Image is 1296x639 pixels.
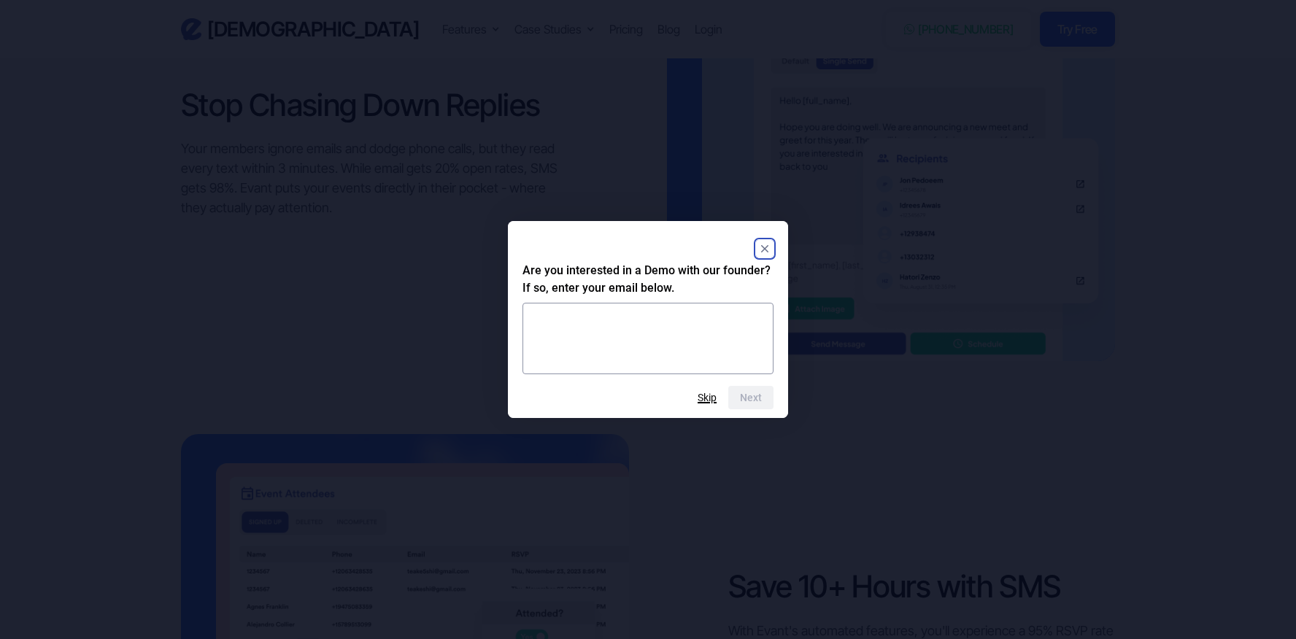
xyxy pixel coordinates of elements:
button: Close [756,240,774,257]
textarea: Are you interested in a Demo with our founder? If so, enter your email below. [522,303,774,374]
h2: Are you interested in a Demo with our founder? If so, enter your email below. [522,262,774,297]
dialog: Are you interested in a Demo with our founder? If so, enter your email below. [508,221,788,418]
button: Next question [728,386,774,409]
button: Skip [698,392,717,403]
